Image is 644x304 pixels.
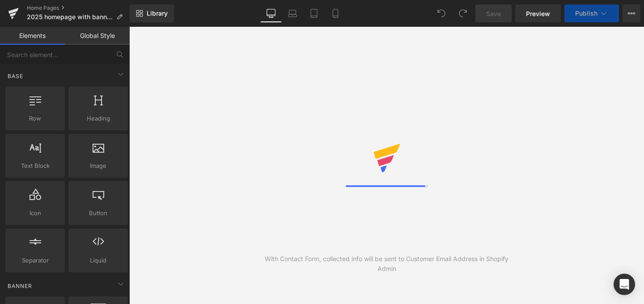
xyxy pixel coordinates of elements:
[258,254,516,274] div: With Contact Form, collected info will be sent to Customer Email Address in Shopify Admin
[526,9,550,18] span: Preview
[260,4,282,22] a: Desktop
[454,4,472,22] button: Redo
[614,274,635,295] div: Open Intercom Messenger
[8,208,62,218] span: Icon
[303,4,325,22] a: Tablet
[575,10,597,17] span: Publish
[7,282,33,290] span: Banner
[71,256,125,265] span: Liquid
[282,4,303,22] a: Laptop
[147,9,168,17] span: Library
[27,4,130,12] a: Home Pages
[7,72,24,80] span: Base
[71,208,125,218] span: Button
[8,256,62,265] span: Separator
[130,4,174,22] a: New Library
[8,114,62,123] span: Row
[71,114,125,123] span: Heading
[564,4,619,22] button: Publish
[8,161,62,171] span: Text Block
[325,4,346,22] a: Mobile
[432,4,450,22] button: Undo
[515,4,561,22] a: Preview
[71,161,125,171] span: Image
[486,9,501,18] span: Save
[65,27,130,45] a: Global Style
[27,13,113,21] span: 2025 homepage with banner image
[623,4,640,22] button: More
